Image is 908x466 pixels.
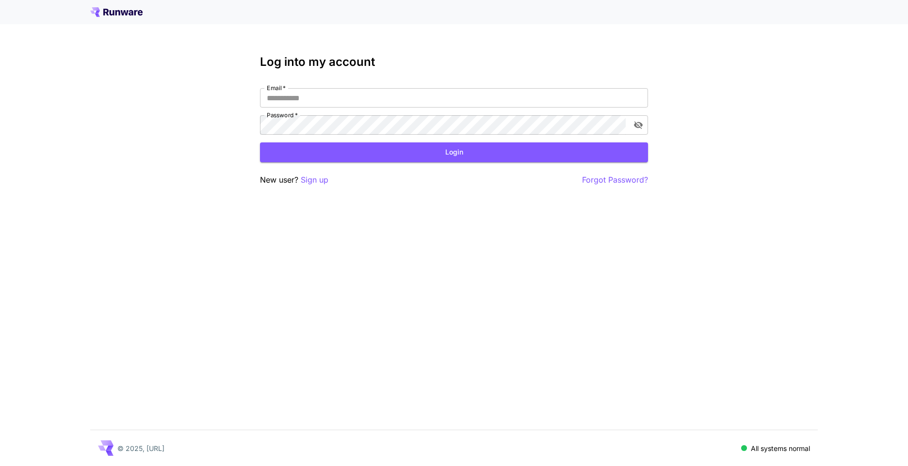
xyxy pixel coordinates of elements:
[260,174,328,186] p: New user?
[267,111,298,119] label: Password
[630,116,647,134] button: toggle password visibility
[301,174,328,186] button: Sign up
[260,55,648,69] h3: Log into my account
[267,84,286,92] label: Email
[582,174,648,186] button: Forgot Password?
[117,443,164,453] p: © 2025, [URL]
[260,142,648,162] button: Login
[751,443,810,453] p: All systems normal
